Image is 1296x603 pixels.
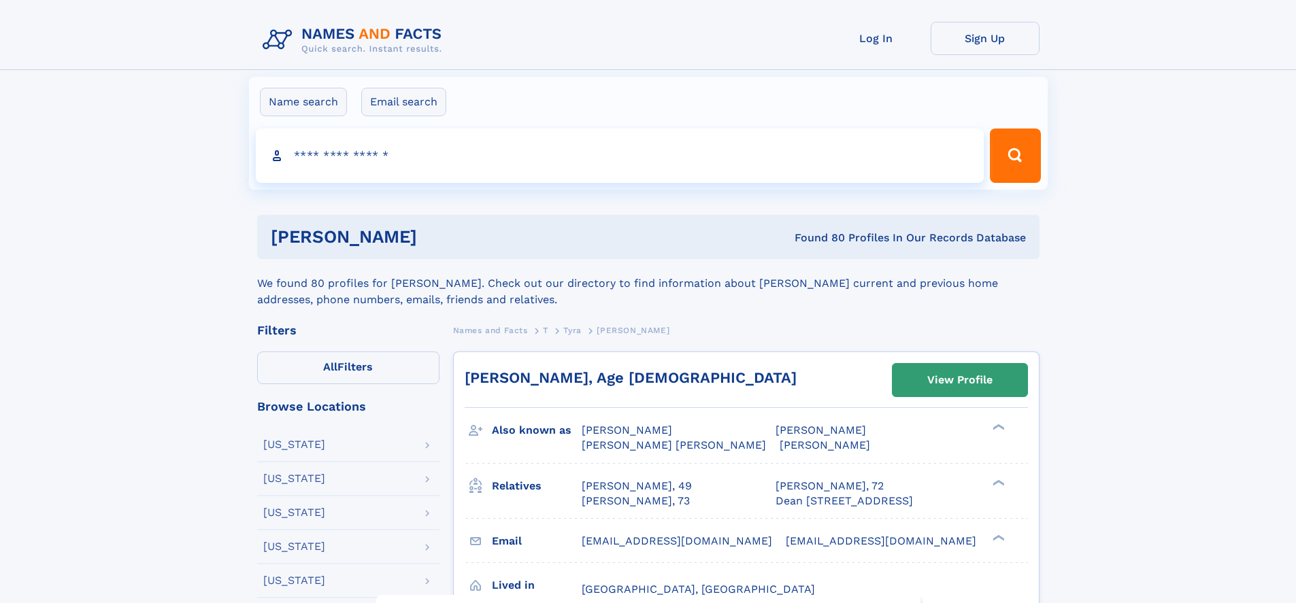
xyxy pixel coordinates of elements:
h3: Email [492,530,582,553]
span: [PERSON_NAME] [PERSON_NAME] [582,438,766,451]
a: Tyra [563,322,581,339]
div: [US_STATE] [263,507,325,518]
a: [PERSON_NAME], Age [DEMOGRAPHIC_DATA] [465,369,797,386]
div: [US_STATE] [263,473,325,484]
div: ❯ [989,423,1006,432]
span: [EMAIL_ADDRESS][DOMAIN_NAME] [786,534,976,547]
div: We found 80 profiles for [PERSON_NAME]. Check out our directory to find information about [PERSON... [257,259,1040,308]
a: T [543,322,548,339]
span: All [323,360,337,373]
span: Tyra [563,326,581,335]
div: Filters [257,324,439,337]
a: [PERSON_NAME], 49 [582,479,692,494]
div: View Profile [927,364,993,396]
a: [PERSON_NAME], 72 [776,479,884,494]
label: Filters [257,351,439,384]
button: Search Button [990,128,1040,183]
div: ❯ [989,478,1006,487]
label: Name search [260,88,347,116]
div: [US_STATE] [263,575,325,586]
div: Browse Locations [257,400,439,413]
a: Names and Facts [453,322,528,339]
h3: Lived in [492,574,582,597]
h3: Also known as [492,419,582,442]
span: [PERSON_NAME] [780,438,870,451]
div: Found 80 Profiles In Our Records Database [605,230,1026,245]
a: View Profile [893,364,1027,396]
a: [PERSON_NAME], 73 [582,494,690,509]
div: [US_STATE] [263,439,325,450]
span: [PERSON_NAME] [597,326,669,335]
h1: [PERSON_NAME] [271,228,606,245]
input: search input [256,128,984,183]
span: T [543,326,548,335]
img: Logo Names and Facts [257,22,453,58]
a: Sign Up [931,22,1040,55]
label: Email search [361,88,446,116]
div: [US_STATE] [263,541,325,552]
span: [GEOGRAPHIC_DATA], [GEOGRAPHIC_DATA] [582,583,815,596]
span: [PERSON_NAME] [582,424,672,436]
a: Dean [STREET_ADDRESS] [776,494,913,509]
div: ❯ [989,533,1006,542]
span: [EMAIL_ADDRESS][DOMAIN_NAME] [582,534,772,547]
a: Log In [822,22,931,55]
span: [PERSON_NAME] [776,424,866,436]
h3: Relatives [492,475,582,498]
